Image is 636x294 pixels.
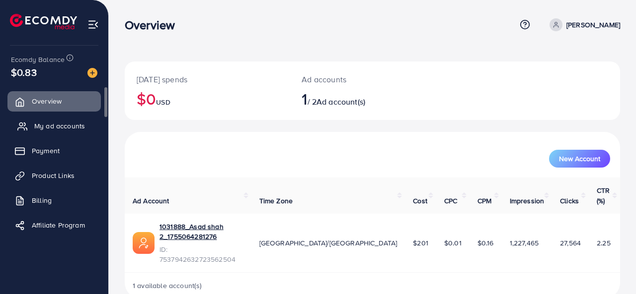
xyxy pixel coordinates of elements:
[594,249,629,287] iframe: Chat
[259,196,293,206] span: Time Zone
[159,222,243,242] a: 1031888_Asad shah 2_1755064281276
[133,196,169,206] span: Ad Account
[302,73,401,85] p: Ad accounts
[125,18,183,32] h3: Overview
[159,244,243,265] span: ID: 7537942632723562504
[597,238,611,248] span: 2.25
[87,19,99,30] img: menu
[559,155,600,162] span: New Account
[546,18,620,31] a: [PERSON_NAME]
[34,121,85,131] span: My ad accounts
[32,146,60,156] span: Payment
[302,87,307,110] span: 1
[133,232,155,254] img: ic-ads-acc.e4c84228.svg
[510,238,539,248] span: 1,227,465
[560,238,581,248] span: 27,564
[566,19,620,31] p: [PERSON_NAME]
[7,91,101,111] a: Overview
[597,185,610,205] span: CTR (%)
[11,65,37,79] span: $0.83
[7,215,101,235] a: Affiliate Program
[156,97,170,107] span: USD
[302,89,401,108] h2: / 2
[413,196,427,206] span: Cost
[413,238,428,248] span: $201
[549,150,610,168] button: New Account
[137,89,278,108] h2: $0
[7,166,101,185] a: Product Links
[11,55,65,64] span: Ecomdy Balance
[444,196,457,206] span: CPC
[32,96,62,106] span: Overview
[32,195,52,205] span: Billing
[32,220,85,230] span: Affiliate Program
[317,96,365,107] span: Ad account(s)
[510,196,545,206] span: Impression
[137,73,278,85] p: [DATE] spends
[477,238,494,248] span: $0.16
[7,141,101,161] a: Payment
[32,171,75,180] span: Product Links
[133,281,202,291] span: 1 available account(s)
[10,14,77,29] img: logo
[444,238,462,248] span: $0.01
[560,196,579,206] span: Clicks
[87,68,97,78] img: image
[7,116,101,136] a: My ad accounts
[477,196,491,206] span: CPM
[259,238,397,248] span: [GEOGRAPHIC_DATA]/[GEOGRAPHIC_DATA]
[7,190,101,210] a: Billing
